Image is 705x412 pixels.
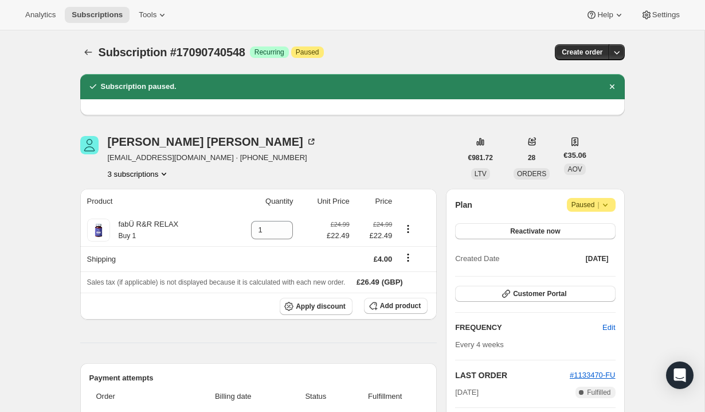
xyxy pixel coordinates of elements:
span: £26.49 [357,278,379,286]
button: Product actions [399,223,417,235]
button: Settings [634,7,687,23]
button: Create order [555,44,609,60]
h2: Payment attempts [89,372,428,384]
span: Reactivate now [510,227,560,236]
button: €981.72 [461,150,500,166]
h2: FREQUENCY [455,322,602,333]
span: [DATE] [586,254,609,263]
span: Help [597,10,613,20]
button: Product actions [108,168,170,180]
span: (GBP) [379,277,403,288]
th: Shipping [80,246,227,271]
th: Price [353,189,395,214]
span: Paused [571,199,611,211]
span: Billing date [184,391,283,402]
th: Order [89,384,181,409]
th: Unit Price [296,189,352,214]
span: LTV [475,170,487,178]
small: £24.99 [331,221,350,228]
div: fabÜ R&R RELAX [110,219,179,242]
span: Subscription #17090740548 [99,46,245,59]
th: Quantity [226,189,296,214]
button: Reactivate now [455,223,615,239]
button: Subscriptions [80,44,96,60]
button: Add product [364,298,428,314]
button: #1133470-FU [570,370,616,381]
span: Rachel Murphy [80,136,99,154]
span: Create order [562,48,602,57]
button: Subscriptions [65,7,130,23]
button: Tools [132,7,175,23]
h2: LAST ORDER [455,370,570,381]
span: £4.00 [374,255,393,263]
button: Help [579,7,631,23]
span: Every 4 weeks [455,340,504,349]
button: Analytics [18,7,62,23]
button: Edit [596,318,622,337]
div: Open Intercom Messenger [666,362,694,389]
span: Created Date [455,253,499,265]
button: 28 [521,150,542,166]
th: Product [80,189,227,214]
span: Apply discount [296,302,346,311]
span: ORDERS [517,170,546,178]
span: €35.06 [563,150,586,161]
span: €981.72 [468,153,493,162]
span: Add product [380,301,421,310]
small: Buy 1 [119,232,136,240]
span: | [597,200,599,209]
h2: Subscription paused. [101,81,177,92]
span: AOV [567,165,582,173]
span: Customer Portal [513,289,566,298]
span: Analytics [25,10,56,20]
span: [DATE] [455,387,479,398]
span: £22.49 [327,230,350,242]
div: [PERSON_NAME] [PERSON_NAME] [108,136,317,147]
button: Shipping actions [399,251,417,264]
button: [DATE] [579,251,616,267]
span: £22.49 [357,230,392,242]
span: Fulfilled [587,388,610,397]
span: Tools [139,10,156,20]
button: Customer Portal [455,286,615,302]
span: Fulfillment [349,391,421,402]
span: Recurring [254,48,284,57]
span: Status [289,391,343,402]
span: Paused [296,48,319,57]
span: Subscriptions [72,10,123,20]
button: Dismiss notification [604,79,620,95]
span: Sales tax (if applicable) is not displayed because it is calculated with each new order. [87,278,346,286]
span: Edit [602,322,615,333]
h2: Plan [455,199,472,211]
span: [EMAIL_ADDRESS][DOMAIN_NAME] · [PHONE_NUMBER] [108,152,317,164]
span: 28 [528,153,535,162]
button: Apply discount [280,298,352,315]
small: £24.99 [373,221,392,228]
span: Settings [652,10,680,20]
a: #1133470-FU [570,371,616,379]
